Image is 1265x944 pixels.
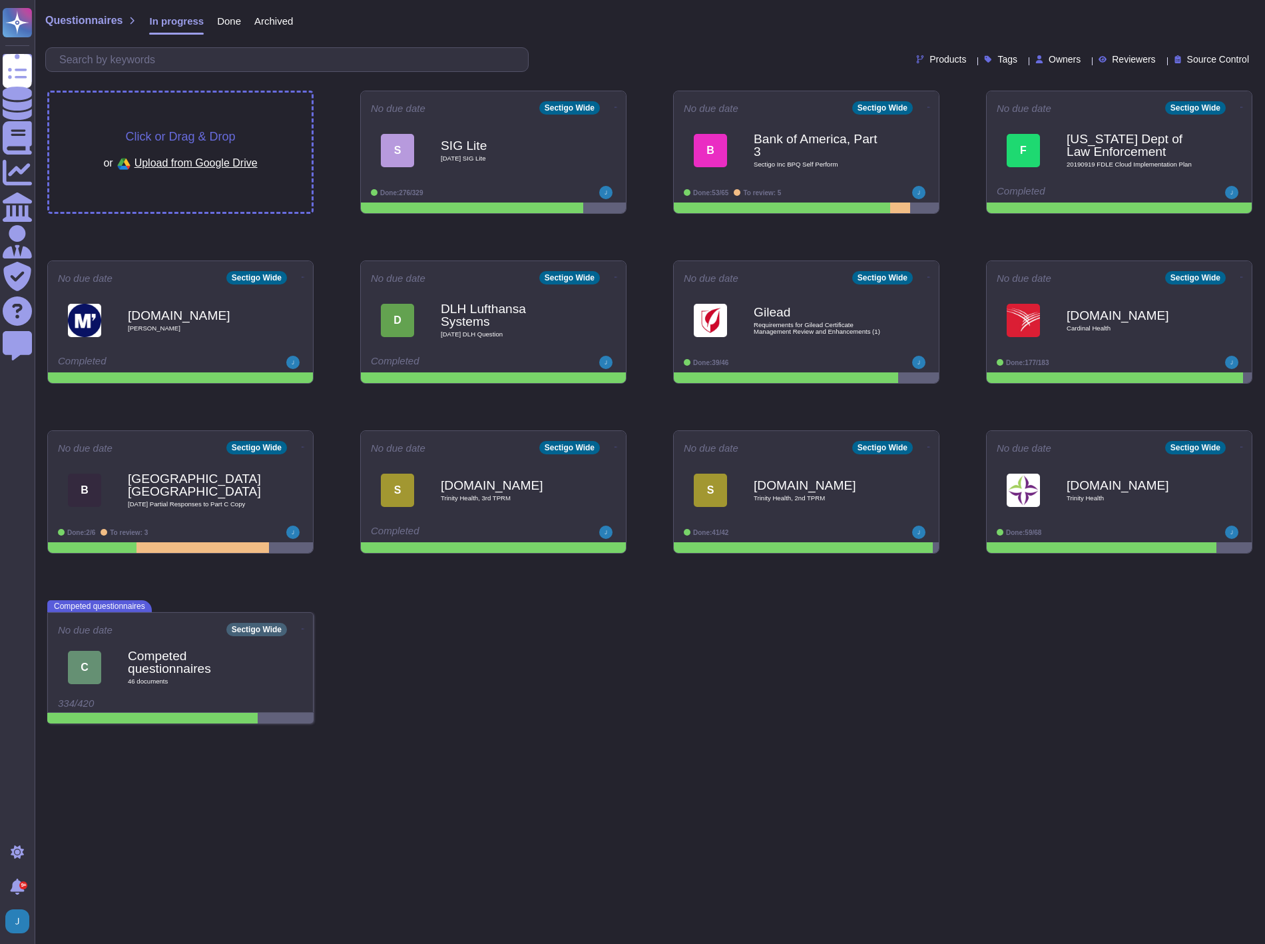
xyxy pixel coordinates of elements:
[128,325,261,332] span: [PERSON_NAME]
[754,322,887,334] span: Requirements for Gilead Certificate Management Review and Enhancements (1)
[539,271,600,284] div: Sectigo Wide
[441,331,574,338] span: [DATE] DLH Question
[1049,55,1081,64] span: Owners
[754,133,887,158] b: Bank of America, Part 3
[110,529,148,536] span: To review: 3
[1067,479,1200,492] b: [DOMAIN_NAME]
[58,443,113,453] span: No due date
[226,441,287,454] div: Sectigo Wide
[694,474,727,507] div: S
[1007,134,1040,167] div: F
[1067,161,1200,168] span: 20190919 FDLE Cloud Implementation Plan
[128,678,261,685] span: 46 document s
[441,495,574,502] span: Trinity Health, 3rd TPRM
[754,479,887,492] b: [DOMAIN_NAME]
[1165,441,1226,454] div: Sectigo Wide
[997,103,1051,113] span: No due date
[1225,186,1238,199] img: user
[47,600,152,612] span: Competed questionnaires
[1187,55,1249,64] span: Source Control
[1067,495,1200,502] span: Trinity Health
[1067,309,1200,322] b: [DOMAIN_NAME]
[694,304,727,337] img: Logo
[599,526,613,539] img: user
[912,186,925,199] img: user
[441,139,574,152] b: SIG Lite
[997,186,1160,199] div: Completed
[5,909,29,933] img: user
[1112,55,1155,64] span: Reviewers
[599,356,613,369] img: user
[599,186,613,199] img: user
[134,157,258,169] span: Upload from Google Drive
[743,189,781,197] span: To review: 5
[381,134,414,167] div: S
[380,189,423,197] span: Done: 276/329
[852,271,913,284] div: Sectigo Wide
[852,101,913,115] div: Sectigo Wide
[684,273,738,283] span: No due date
[754,495,887,502] span: Trinity Health, 2nd TPRM
[1225,356,1238,369] img: user
[254,16,293,26] span: Archived
[1067,325,1200,332] span: Cardinal Health
[58,625,113,635] span: No due date
[1006,359,1049,366] span: Done: 177/183
[997,55,1017,64] span: Tags
[226,271,287,284] div: Sectigo Wide
[441,155,574,162] span: [DATE] SIG Lite
[754,306,887,318] b: Gilead
[1007,304,1040,337] img: Logo
[371,443,425,453] span: No due date
[929,55,966,64] span: Products
[1225,526,1238,539] img: user
[286,526,300,539] img: user
[125,131,235,143] span: Click or Drag & Drop
[128,472,261,498] b: [GEOGRAPHIC_DATA], [GEOGRAPHIC_DATA]
[226,623,287,636] div: Sectigo Wide
[539,101,600,115] div: Sectigo Wide
[693,359,728,366] span: Done: 39/46
[371,103,425,113] span: No due date
[371,273,425,283] span: No due date
[58,698,94,709] span: 334/420
[997,273,1051,283] span: No due date
[128,650,261,675] b: Competed questionnaires
[53,48,528,71] input: Search by keywords
[684,103,738,113] span: No due date
[58,273,113,283] span: No due date
[67,529,95,536] span: Done: 2/6
[68,651,101,684] div: C
[1165,101,1226,115] div: Sectigo Wide
[58,356,221,369] div: Completed
[3,907,39,936] button: user
[912,526,925,539] img: user
[68,474,101,507] div: B
[1165,271,1226,284] div: Sectigo Wide
[1067,133,1200,158] b: [US_STATE] Dept of Law Enforcement
[684,443,738,453] span: No due date
[1006,529,1041,536] span: Done: 59/68
[371,526,534,539] div: Completed
[381,304,414,337] div: D
[103,153,257,175] div: or
[371,356,534,369] div: Completed
[694,134,727,167] div: B
[149,16,204,26] span: In progress
[286,356,300,369] img: user
[693,189,728,197] span: Done: 53/65
[539,441,600,454] div: Sectigo Wide
[912,356,925,369] img: user
[441,302,574,328] b: DLH Lufthansa Systems
[1007,474,1040,507] img: Logo
[852,441,913,454] div: Sectigo Wide
[68,304,101,337] img: Logo
[693,529,728,536] span: Done: 41/42
[754,161,887,168] span: Sectigo Inc BPQ Self Perform
[128,309,261,322] b: [DOMAIN_NAME]
[997,443,1051,453] span: No due date
[128,501,261,508] span: [DATE] Partial Responses to Part C Copy
[19,881,27,889] div: 9+
[45,15,123,26] span: Questionnaires
[441,479,574,492] b: [DOMAIN_NAME]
